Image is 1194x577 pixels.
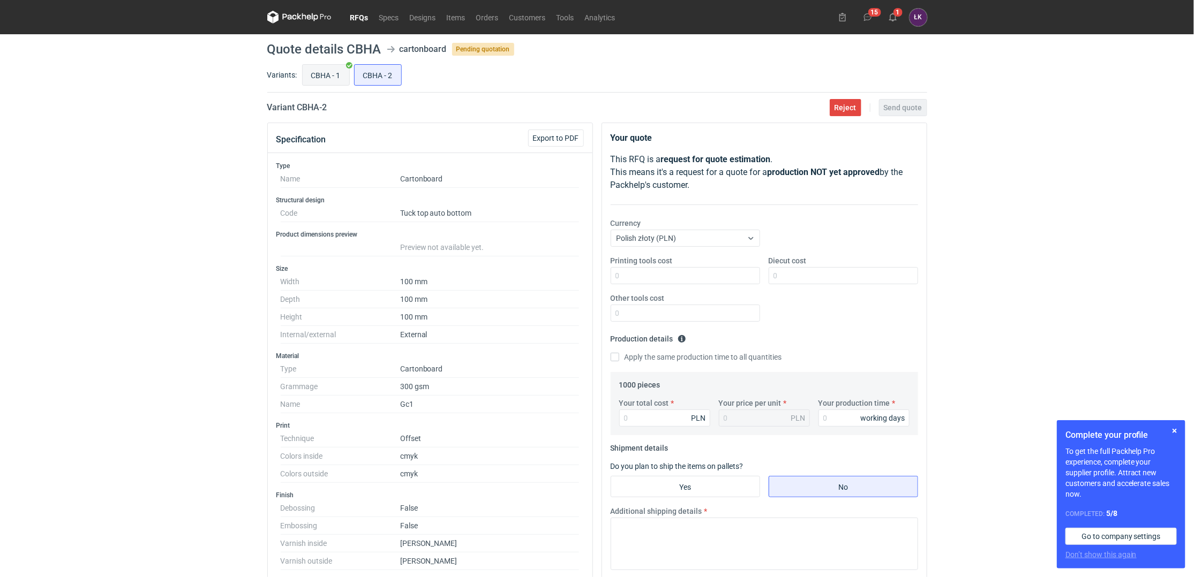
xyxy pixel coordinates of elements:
[528,130,584,147] button: Export to PDF
[276,127,326,153] button: Specification
[400,552,580,570] dd: [PERSON_NAME]
[281,396,400,413] dt: Name
[861,413,905,423] div: working days
[769,476,918,497] label: No
[400,204,580,222] dd: Tuck top auto bottom
[611,476,760,497] label: Yes
[617,234,677,242] span: Polish złoty (PLN)
[884,9,902,26] button: 1
[818,398,890,408] label: Your production time
[611,255,673,266] label: Printing tools cost
[400,360,580,378] dd: Cartonboard
[661,154,771,164] strong: request for quote estimation
[611,439,669,452] legend: Shipment details
[830,99,861,116] button: Reject
[276,491,584,499] h3: Finish
[619,398,669,408] label: Your total cost
[611,462,744,470] label: Do you plan to ship the items on pallets?
[769,255,807,266] label: Diecut cost
[276,230,584,239] h3: Product dimensions preview
[611,218,641,229] label: Currency
[400,378,580,396] dd: 300 gsm
[400,499,580,517] dd: False
[879,99,927,116] button: Send quote
[400,447,580,465] dd: cmyk
[910,9,927,26] button: ŁK
[1065,528,1177,545] a: Go to company settings
[281,308,400,326] dt: Height
[400,273,580,291] dd: 100 mm
[281,447,400,465] dt: Colors inside
[302,64,350,86] label: CBHA - 1
[276,352,584,360] h3: Material
[400,465,580,483] dd: cmyk
[281,291,400,308] dt: Depth
[400,170,580,188] dd: Cartonboard
[835,104,857,111] span: Reject
[1065,508,1177,519] div: Completed:
[281,170,400,188] dt: Name
[1065,446,1177,499] p: To get the full Packhelp Pro experience, complete your supplier profile. Attract new customers an...
[400,396,580,413] dd: Gc1
[400,243,484,252] span: Preview not available yet.
[910,9,927,26] div: Łukasz Kowalski
[267,70,297,80] label: Variants:
[619,376,660,389] legend: 1000 pieces
[281,430,400,447] dt: Technique
[768,167,880,177] strong: production NOT yet approved
[276,421,584,430] h3: Print
[281,517,400,535] dt: Embossing
[400,326,580,344] dd: External
[504,11,551,24] a: Customers
[267,11,332,24] svg: Packhelp Pro
[281,465,400,483] dt: Colors outside
[533,134,579,142] span: Export to PDF
[345,11,374,24] a: RFQs
[611,267,760,284] input: 0
[818,409,910,427] input: 0
[611,133,652,143] strong: Your quote
[281,499,400,517] dt: Debossing
[719,398,782,408] label: Your price per unit
[471,11,504,24] a: Orders
[400,291,580,308] dd: 100 mm
[400,430,580,447] dd: Offset
[276,264,584,273] h3: Size
[791,413,806,423] div: PLN
[769,267,918,284] input: 0
[374,11,404,24] a: Specs
[611,293,665,303] label: Other tools cost
[281,273,400,291] dt: Width
[611,352,782,362] label: Apply the same production time to all quantities
[281,378,400,396] dt: Grammage
[611,153,918,192] p: This RFQ is a . This means it's a request for a quote for a by the Packhelp's customer.
[354,64,402,86] label: CBHA - 2
[404,11,441,24] a: Designs
[267,43,381,56] h1: Quote details CBHA
[884,104,922,111] span: Send quote
[400,517,580,535] dd: False
[551,11,580,24] a: Tools
[611,305,760,322] input: 0
[281,360,400,378] dt: Type
[452,43,514,56] span: Pending quotation
[400,535,580,552] dd: [PERSON_NAME]
[267,101,327,114] h2: Variant CBHA - 2
[400,308,580,326] dd: 100 mm
[1106,509,1117,518] strong: 5 / 8
[692,413,706,423] div: PLN
[580,11,621,24] a: Analytics
[1065,429,1177,442] h1: Complete your profile
[281,552,400,570] dt: Varnish outside
[276,196,584,204] h3: Structural design
[281,204,400,222] dt: Code
[1065,549,1137,560] button: Don’t show this again
[400,43,447,56] div: cartonboard
[441,11,471,24] a: Items
[611,506,702,517] label: Additional shipping details
[611,330,686,343] legend: Production details
[281,326,400,344] dt: Internal/external
[619,409,710,427] input: 0
[859,9,876,26] button: 15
